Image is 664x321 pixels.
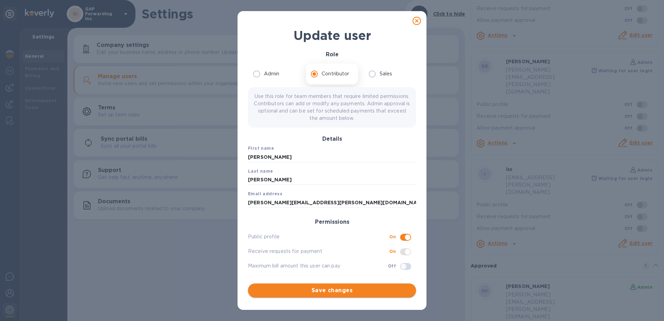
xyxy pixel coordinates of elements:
[322,70,349,77] p: Contributor
[248,175,416,185] input: Enter last name
[254,286,410,295] span: Save changes
[264,70,280,77] p: Admin
[388,263,396,269] b: Off
[248,262,388,270] p: Maximum bill amount this user can pay
[293,28,371,43] b: Update user
[389,249,396,254] b: On
[248,219,416,225] h3: Permissions
[248,152,416,162] input: Enter first name
[389,234,396,239] b: On
[380,70,392,77] p: Sales
[248,191,282,196] b: Email address
[248,51,416,58] h3: Role
[248,146,274,151] b: First name
[248,136,416,142] h3: Details
[248,283,416,297] button: Save changes
[248,248,389,255] p: Receive requests for payment
[248,64,416,84] div: role
[248,233,389,240] p: Public profile
[254,93,410,122] p: Use this role for team members that require limited permissions. Contributors can add or modify a...
[248,168,273,174] b: Last name
[248,197,416,208] input: Enter email address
